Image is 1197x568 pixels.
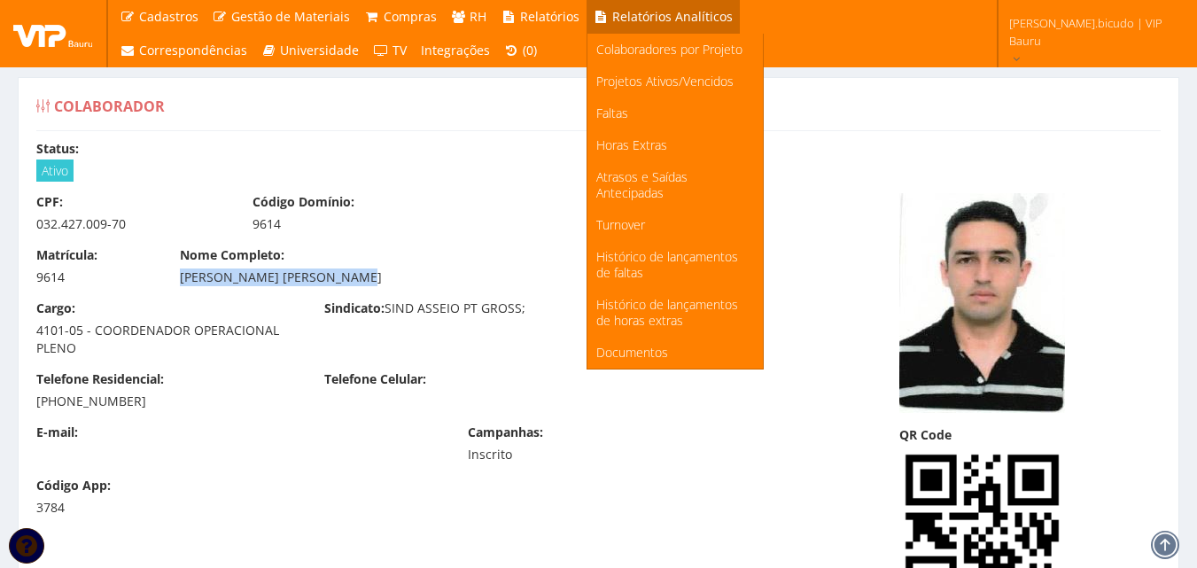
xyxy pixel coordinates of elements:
span: Horas Extras [596,136,667,153]
span: Ativo [36,160,74,182]
span: Cadastros [139,8,198,25]
label: E-mail: [36,424,78,441]
label: QR Code [899,426,952,444]
span: Universidade [280,42,359,58]
a: Colaboradores por Projeto [587,34,763,66]
div: 9614 [253,215,442,233]
label: CPF: [36,193,63,211]
span: Turnover [596,216,645,233]
a: Atrasos e Saídas Antecipadas [587,161,763,209]
span: Projetos Ativos/Vencidos [596,73,734,89]
span: Documentos [596,344,668,361]
a: (0) [497,34,545,67]
a: Documentos [587,337,763,369]
span: Integrações [421,42,490,58]
a: Integrações [414,34,497,67]
a: Horas Extras [587,129,763,161]
a: Correspondências [113,34,254,67]
span: Histórico de lançamentos de faltas [596,248,738,281]
img: logo [13,20,93,47]
span: Gestão de Materiais [231,8,350,25]
div: Inscrito [468,446,657,463]
span: Relatórios [520,8,579,25]
span: Colaboradores por Projeto [596,41,742,58]
label: Campanhas: [468,424,543,441]
span: TV [393,42,407,58]
label: Matrícula: [36,246,97,264]
a: Histórico de lançamentos de faltas [587,241,763,289]
label: Código Domínio: [253,193,354,211]
span: RH [470,8,486,25]
a: Faltas [587,97,763,129]
span: Compras [384,8,437,25]
img: 2b35577956d558d7ec0f1541e9a7d923.jpeg [899,193,1065,413]
label: Telefone Celular: [324,370,426,388]
a: TV [366,34,414,67]
label: Código App: [36,477,111,494]
div: SIND ASSEIO PT GROSS; [311,300,599,322]
label: Sindicato: [324,300,385,317]
label: Status: [36,140,79,158]
span: Colaborador [54,97,165,116]
div: 9614 [36,268,153,286]
span: Histórico de lançamentos de horas extras [596,296,738,329]
span: [PERSON_NAME].bicudo | VIP Bauru [1009,14,1174,50]
div: 3784 [36,499,153,517]
span: (0) [523,42,537,58]
div: [PERSON_NAME] [PERSON_NAME] [180,268,729,286]
span: Correspondências [139,42,247,58]
span: Atrasos e Saídas Antecipadas [596,168,688,201]
label: Telefone Residencial: [36,370,164,388]
span: Relatórios Analíticos [612,8,733,25]
div: 4101-05 - COORDENADOR OPERACIONAL PLENO [36,322,298,357]
div: [PHONE_NUMBER] [36,393,298,410]
label: Cargo: [36,300,75,317]
div: 032.427.009-70 [36,215,226,233]
label: Nome Completo: [180,246,284,264]
a: Projetos Ativos/Vencidos [587,66,763,97]
a: Universidade [254,34,367,67]
a: Histórico de lançamentos de horas extras [587,289,763,337]
a: Turnover [587,209,763,241]
span: Faltas [596,105,628,121]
